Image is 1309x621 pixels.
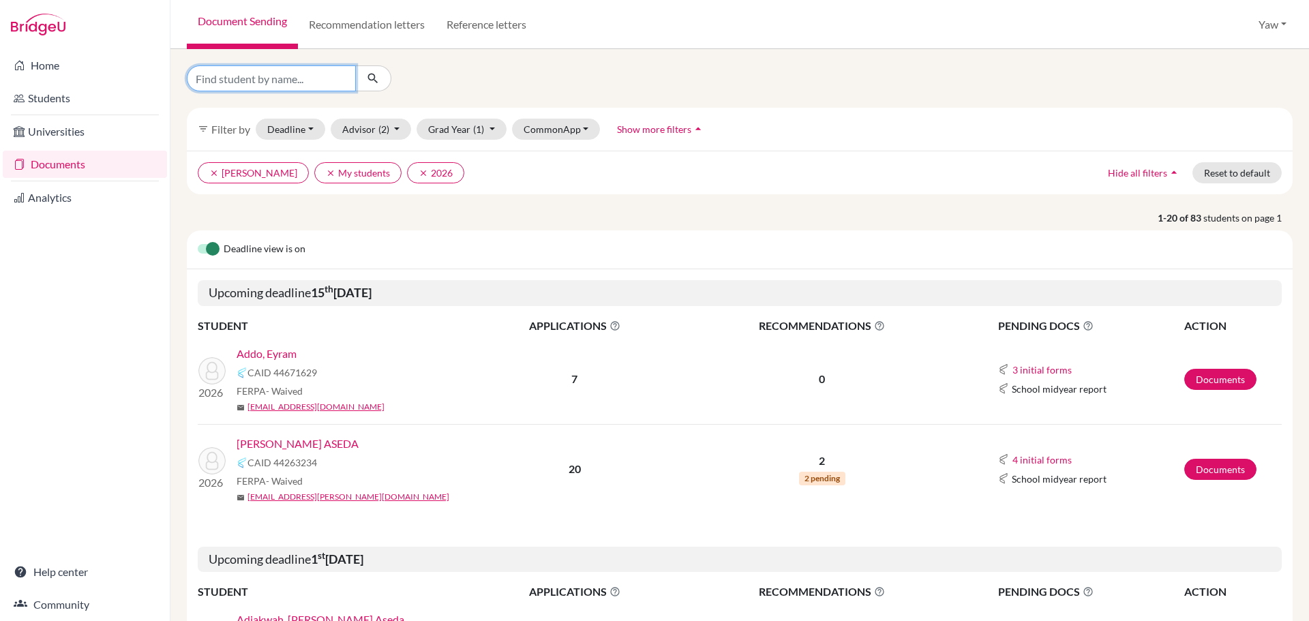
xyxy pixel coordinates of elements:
[198,583,470,601] th: STUDENT
[198,317,470,335] th: STUDENT
[998,364,1009,375] img: Common App logo
[417,119,507,140] button: Grad Year(1)
[237,474,303,488] span: FERPA
[237,457,247,468] img: Common App logo
[1184,583,1282,601] th: ACTION
[198,357,226,384] img: Addo, Eyram
[680,371,965,387] p: 0
[198,123,209,134] i: filter_list
[256,119,325,140] button: Deadline
[1184,459,1257,480] a: Documents
[471,584,678,600] span: APPLICATIONS
[3,558,167,586] a: Help center
[326,168,335,178] i: clear
[198,447,226,474] img: AGYEPONG, KWAKU ASEDA
[198,474,226,491] p: 2026
[407,162,464,183] button: clear2026
[247,401,385,413] a: [EMAIL_ADDRESS][DOMAIN_NAME]
[224,241,305,258] span: Deadline view is on
[318,550,325,561] sup: st
[311,285,372,300] b: 15 [DATE]
[571,372,577,385] b: 7
[1192,162,1282,183] button: Reset to default
[247,455,317,470] span: CAID 44263234
[1252,12,1293,37] button: Yaw
[998,383,1009,394] img: Common App logo
[314,162,402,183] button: clearMy students
[1012,472,1107,486] span: School midyear report
[799,472,845,485] span: 2 pending
[325,284,333,294] sup: th
[331,119,412,140] button: Advisor(2)
[3,118,167,145] a: Universities
[1158,211,1203,225] strong: 1-20 of 83
[1012,452,1072,468] button: 4 initial forms
[266,475,303,487] span: - Waived
[3,52,167,79] a: Home
[198,384,226,401] p: 2026
[1184,317,1282,335] th: ACTION
[1184,369,1257,390] a: Documents
[311,551,363,566] b: 1 [DATE]
[378,123,389,135] span: (2)
[512,119,601,140] button: CommonApp
[237,436,359,452] a: [PERSON_NAME] ASEDA
[247,365,317,380] span: CAID 44671629
[198,162,309,183] button: clear[PERSON_NAME]
[1012,382,1107,396] span: School midyear report
[1167,166,1181,179] i: arrow_drop_up
[11,14,65,35] img: Bridge-U
[247,491,449,503] a: [EMAIL_ADDRESS][PERSON_NAME][DOMAIN_NAME]
[617,123,691,135] span: Show more filters
[3,184,167,211] a: Analytics
[471,318,678,334] span: APPLICATIONS
[211,123,250,136] span: Filter by
[1203,211,1293,225] span: students on page 1
[569,462,581,475] b: 20
[998,473,1009,484] img: Common App logo
[237,404,245,412] span: mail
[198,547,1282,573] h5: Upcoming deadline
[691,122,705,136] i: arrow_drop_up
[198,280,1282,306] h5: Upcoming deadline
[1108,167,1167,179] span: Hide all filters
[998,584,1183,600] span: PENDING DOCS
[998,318,1183,334] span: PENDING DOCS
[237,384,303,398] span: FERPA
[1012,362,1072,378] button: 3 initial forms
[237,367,247,378] img: Common App logo
[1096,162,1192,183] button: Hide all filtersarrow_drop_up
[3,591,167,618] a: Community
[187,65,356,91] input: Find student by name...
[419,168,428,178] i: clear
[3,85,167,112] a: Students
[605,119,717,140] button: Show more filtersarrow_drop_up
[473,123,484,135] span: (1)
[998,454,1009,465] img: Common App logo
[237,494,245,502] span: mail
[3,151,167,178] a: Documents
[680,453,965,469] p: 2
[237,346,297,362] a: Addo, Eyram
[209,168,219,178] i: clear
[266,385,303,397] span: - Waived
[680,584,965,600] span: RECOMMENDATIONS
[680,318,965,334] span: RECOMMENDATIONS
